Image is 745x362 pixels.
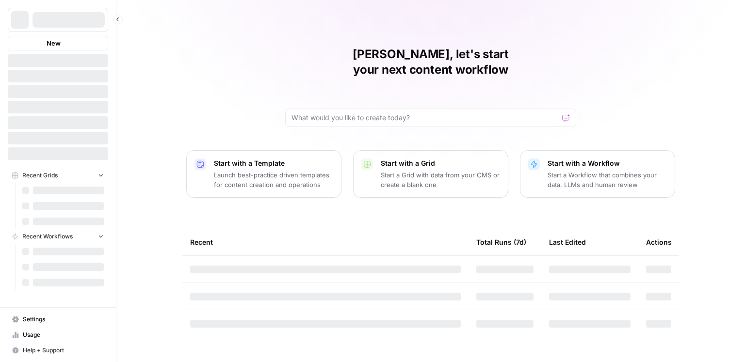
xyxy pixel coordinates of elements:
button: Recent Workflows [8,229,108,244]
p: Launch best-practice driven templates for content creation and operations [214,170,333,189]
div: Last Edited [549,229,586,255]
h1: [PERSON_NAME], let's start your next content workflow [285,47,576,78]
span: Help + Support [23,346,104,355]
button: Start with a TemplateLaunch best-practice driven templates for content creation and operations [186,150,341,198]
p: Start with a Workflow [548,158,667,168]
button: Recent Grids [8,168,108,183]
p: Start a Workflow that combines your data, LLMs and human review [548,170,667,189]
span: Settings [23,315,104,324]
input: What would you like to create today? [292,113,558,123]
button: Help + Support [8,343,108,358]
p: Start with a Grid [381,158,500,168]
p: Start with a Template [214,158,333,168]
span: Recent Grids [22,171,58,180]
button: New [8,36,108,50]
span: Recent Workflows [22,232,73,241]
button: Start with a WorkflowStart a Workflow that combines your data, LLMs and human review [520,150,675,198]
a: Settings [8,312,108,327]
div: Recent [190,229,461,255]
div: Actions [646,229,672,255]
div: Total Runs (7d) [476,229,526,255]
button: Start with a GridStart a Grid with data from your CMS or create a blank one [353,150,508,198]
span: New [47,38,61,48]
a: Usage [8,327,108,343]
span: Usage [23,331,104,339]
p: Start a Grid with data from your CMS or create a blank one [381,170,500,189]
